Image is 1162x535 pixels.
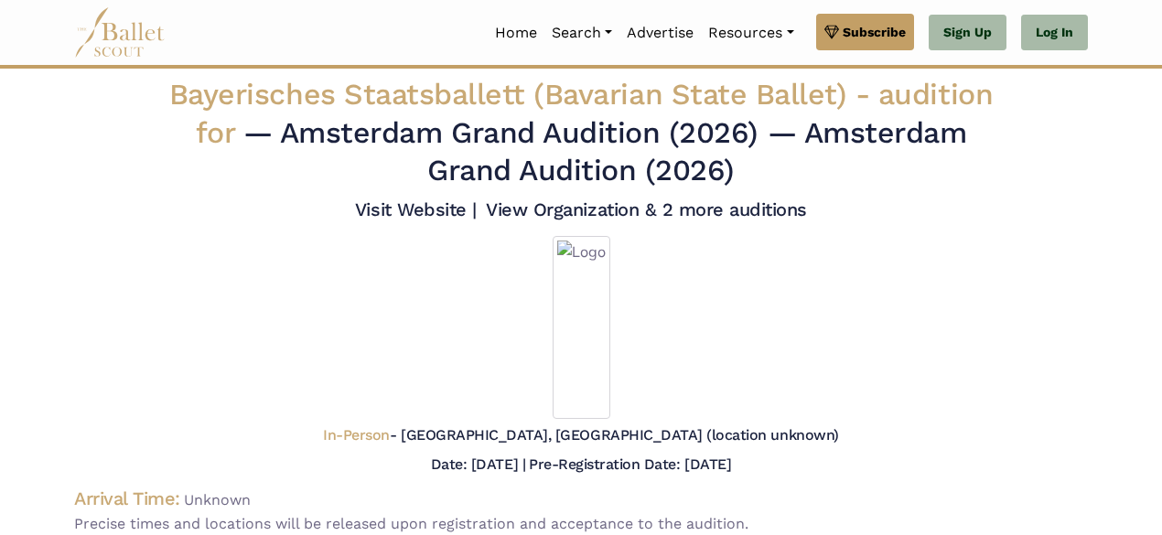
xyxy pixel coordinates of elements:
span: Unknown [184,491,251,508]
span: Bayerisches Staatsballett (Bavarian State Ballet) - [169,77,993,150]
a: Resources [701,14,801,52]
span: Subscribe [843,22,906,42]
span: — Amsterdam Grand Audition (2026) [243,115,759,150]
a: View Organization & 2 more auditions [486,198,807,220]
span: In-Person [323,426,390,444]
img: gem.svg [824,22,839,42]
h4: Arrival Time: [74,487,180,509]
a: Log In [1021,15,1088,51]
h5: - [GEOGRAPHIC_DATA], [GEOGRAPHIC_DATA] (location unknown) [323,426,838,445]
a: Subscribe [816,14,914,50]
img: Logo [553,236,610,419]
a: Advertise [619,14,701,52]
span: audition for [196,77,993,150]
a: Home [488,14,544,52]
h5: Date: [DATE] | [431,455,525,473]
a: Sign Up [929,15,1006,51]
a: Visit Website | [355,198,477,220]
h5: Pre-Registration Date: [DATE] [529,455,731,473]
a: Search [544,14,619,52]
